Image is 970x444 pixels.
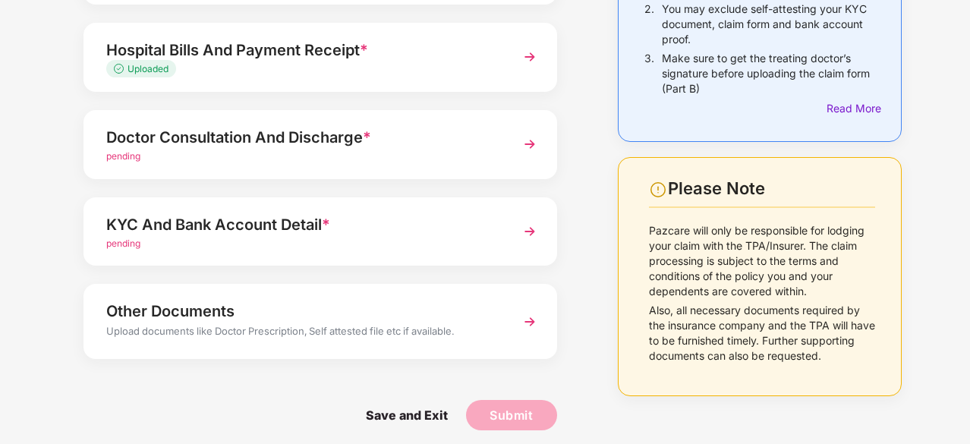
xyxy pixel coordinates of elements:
span: pending [106,238,140,249]
p: Make sure to get the treating doctor’s signature before uploading the claim form (Part B) [662,51,875,96]
img: svg+xml;base64,PHN2ZyBpZD0iTmV4dCIgeG1sbnM9Imh0dHA6Ly93d3cudzMub3JnLzIwMDAvc3ZnIiB3aWR0aD0iMzYiIG... [516,131,543,158]
span: pending [106,150,140,162]
div: Other Documents [106,299,499,323]
img: svg+xml;base64,PHN2ZyBpZD0iTmV4dCIgeG1sbnM9Imh0dHA6Ly93d3cudzMub3JnLzIwMDAvc3ZnIiB3aWR0aD0iMzYiIG... [516,218,543,245]
div: Read More [827,100,875,117]
div: Please Note [668,178,875,199]
div: Hospital Bills And Payment Receipt [106,38,499,62]
p: 2. [644,2,654,47]
img: svg+xml;base64,PHN2ZyBpZD0iTmV4dCIgeG1sbnM9Imh0dHA6Ly93d3cudzMub3JnLzIwMDAvc3ZnIiB3aWR0aD0iMzYiIG... [516,308,543,335]
p: Also, all necessary documents required by the insurance company and the TPA will have to be furni... [649,303,875,364]
span: Uploaded [128,63,168,74]
img: svg+xml;base64,PHN2ZyB4bWxucz0iaHR0cDovL3d3dy53My5vcmcvMjAwMC9zdmciIHdpZHRoPSIxMy4zMzMiIGhlaWdodD... [114,64,128,74]
p: You may exclude self-attesting your KYC document, claim form and bank account proof. [662,2,875,47]
p: 3. [644,51,654,96]
div: Upload documents like Doctor Prescription, Self attested file etc if available. [106,323,499,343]
span: Save and Exit [351,400,463,430]
p: Pazcare will only be responsible for lodging your claim with the TPA/Insurer. The claim processin... [649,223,875,299]
img: svg+xml;base64,PHN2ZyBpZD0iV2FybmluZ18tXzI0eDI0IiBkYXRhLW5hbWU9Ildhcm5pbmcgLSAyNHgyNCIgeG1sbnM9Im... [649,181,667,199]
button: Submit [466,400,557,430]
div: KYC And Bank Account Detail [106,213,499,237]
img: svg+xml;base64,PHN2ZyBpZD0iTmV4dCIgeG1sbnM9Imh0dHA6Ly93d3cudzMub3JnLzIwMDAvc3ZnIiB3aWR0aD0iMzYiIG... [516,43,543,71]
div: Doctor Consultation And Discharge [106,125,499,150]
